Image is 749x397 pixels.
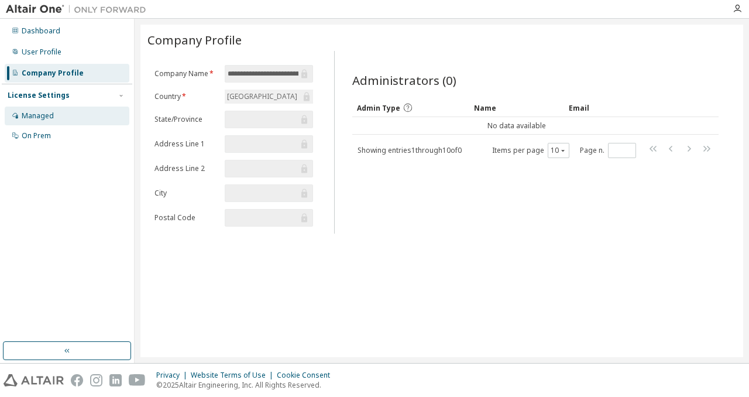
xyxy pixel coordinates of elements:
[492,143,569,158] span: Items per page
[4,374,64,386] img: altair_logo.svg
[225,90,312,104] div: [GEOGRAPHIC_DATA]
[580,143,636,158] span: Page n.
[191,371,277,380] div: Website Terms of Use
[147,32,242,48] span: Company Profile
[154,164,218,173] label: Address Line 2
[129,374,146,386] img: youtube.svg
[569,98,618,117] div: Email
[156,380,337,390] p: © 2025 Altair Engineering, Inc. All Rights Reserved.
[90,374,102,386] img: instagram.svg
[357,103,400,113] span: Admin Type
[22,47,61,57] div: User Profile
[22,26,60,36] div: Dashboard
[352,117,682,135] td: No data available
[154,139,218,149] label: Address Line 1
[22,131,51,141] div: On Prem
[277,371,337,380] div: Cookie Consent
[154,189,218,198] label: City
[6,4,152,15] img: Altair One
[154,213,218,223] label: Postal Code
[109,374,122,386] img: linkedin.svg
[154,69,218,78] label: Company Name
[22,111,54,121] div: Managed
[22,69,84,78] div: Company Profile
[474,98,560,117] div: Name
[352,72,456,88] span: Administrators (0)
[154,115,218,124] label: State/Province
[154,92,218,101] label: Country
[225,90,299,103] div: [GEOGRAPHIC_DATA]
[551,146,566,155] button: 10
[8,91,70,100] div: License Settings
[71,374,83,386] img: facebook.svg
[156,371,191,380] div: Privacy
[358,145,462,155] span: Showing entries 1 through 10 of 0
